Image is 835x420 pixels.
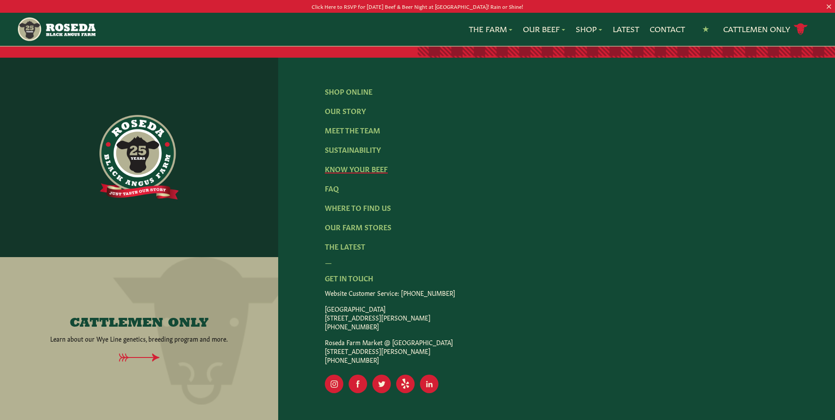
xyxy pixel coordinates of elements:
[17,13,818,46] nav: Main Navigation
[723,22,808,37] a: Cattlemen Only
[50,334,228,343] p: Learn about our Wye Line genetics, breeding program and more.
[613,23,639,35] a: Latest
[325,106,366,115] a: Our Story
[372,375,391,393] a: Visit Our Twitter Page
[576,23,602,35] a: Shop
[325,144,381,154] a: Sustainability
[325,338,789,364] p: Roseda Farm Market @ [GEOGRAPHIC_DATA] [STREET_ADDRESS][PERSON_NAME] [PHONE_NUMBER]
[523,23,565,35] a: Our Beef
[396,375,415,393] a: Visit Our Yelp Page
[325,125,380,135] a: Meet The Team
[325,288,789,297] p: Website Customer Service: [PHONE_NUMBER]
[325,164,388,173] a: Know Your Beef
[469,23,512,35] a: The Farm
[70,317,209,331] h4: CATTLEMEN ONLY
[42,2,793,11] p: Click Here to RSVP for [DATE] Beef & Beer Night at [GEOGRAPHIC_DATA]! Rain or Shine!
[325,304,789,331] p: [GEOGRAPHIC_DATA] [STREET_ADDRESS][PERSON_NAME] [PHONE_NUMBER]
[325,183,339,193] a: FAQ
[420,375,438,393] a: Visit Our LinkedIn Page
[325,375,343,393] a: Visit Our Instagram Page
[325,222,391,232] a: Our Farm Stores
[349,375,367,393] a: Visit Our Facebook Page
[325,241,365,251] a: The Latest
[23,317,255,343] a: CATTLEMEN ONLY Learn about our Wye Line genetics, breeding program and more.
[325,86,372,96] a: Shop Online
[17,16,96,42] img: https://roseda.com/wp-content/uploads/2021/05/roseda-25-header.png
[325,203,391,212] a: Where To Find Us
[99,115,179,199] img: https://roseda.com/wp-content/uploads/2021/06/roseda-25-full@2x.png
[650,23,685,35] a: Contact
[325,257,789,267] div: —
